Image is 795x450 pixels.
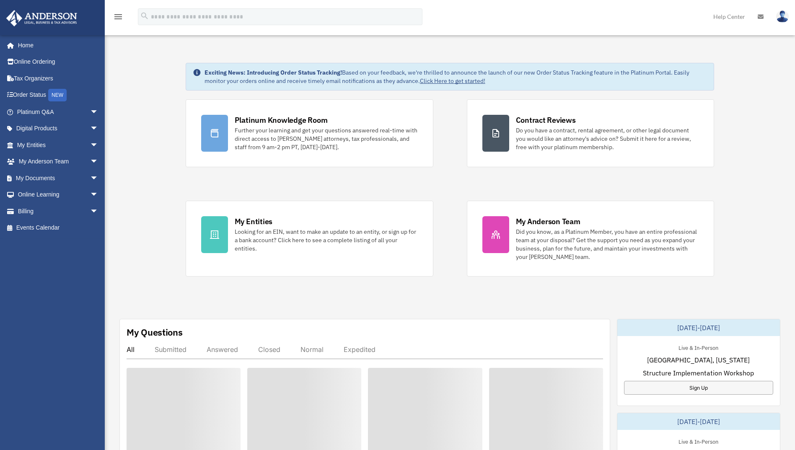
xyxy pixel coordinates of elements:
a: My Anderson Team Did you know, as a Platinum Member, you have an entire professional team at your... [467,201,715,277]
a: My Entitiesarrow_drop_down [6,137,111,153]
a: Online Learningarrow_drop_down [6,186,111,203]
strong: Exciting News: Introducing Order Status Tracking! [205,69,342,76]
div: [DATE]-[DATE] [617,413,780,430]
div: Live & In-Person [672,343,725,352]
div: Platinum Knowledge Room [235,115,328,125]
span: [GEOGRAPHIC_DATA], [US_STATE] [647,355,750,365]
span: arrow_drop_down [90,186,107,204]
span: arrow_drop_down [90,137,107,154]
span: arrow_drop_down [90,170,107,187]
a: Online Ordering [6,54,111,70]
a: Home [6,37,107,54]
div: Normal [300,345,324,354]
div: Did you know, as a Platinum Member, you have an entire professional team at your disposal? Get th... [516,228,699,261]
div: Based on your feedback, we're thrilled to announce the launch of our new Order Status Tracking fe... [205,68,707,85]
div: Live & In-Person [672,437,725,445]
div: NEW [48,89,67,101]
div: Contract Reviews [516,115,576,125]
div: Answered [207,345,238,354]
div: Closed [258,345,280,354]
a: Digital Productsarrow_drop_down [6,120,111,137]
span: arrow_drop_down [90,120,107,137]
img: Anderson Advisors Platinum Portal [4,10,80,26]
a: My Entities Looking for an EIN, want to make an update to an entity, or sign up for a bank accoun... [186,201,433,277]
a: menu [113,15,123,22]
a: Platinum Q&Aarrow_drop_down [6,103,111,120]
a: My Documentsarrow_drop_down [6,170,111,186]
a: Contract Reviews Do you have a contract, rental agreement, or other legal document you would like... [467,99,715,167]
div: Do you have a contract, rental agreement, or other legal document you would like an attorney's ad... [516,126,699,151]
a: Click Here to get started! [420,77,485,85]
i: menu [113,12,123,22]
a: Sign Up [624,381,773,395]
div: Looking for an EIN, want to make an update to an entity, or sign up for a bank account? Click her... [235,228,418,253]
a: Tax Organizers [6,70,111,87]
span: arrow_drop_down [90,153,107,171]
a: Events Calendar [6,220,111,236]
div: Submitted [155,345,186,354]
span: Structure Implementation Workshop [643,368,754,378]
div: Further your learning and get your questions answered real-time with direct access to [PERSON_NAM... [235,126,418,151]
a: My Anderson Teamarrow_drop_down [6,153,111,170]
div: My Anderson Team [516,216,580,227]
div: My Entities [235,216,272,227]
div: My Questions [127,326,183,339]
span: arrow_drop_down [90,103,107,121]
img: User Pic [776,10,789,23]
i: search [140,11,149,21]
div: All [127,345,135,354]
span: arrow_drop_down [90,203,107,220]
div: Expedited [344,345,375,354]
a: Order StatusNEW [6,87,111,104]
div: [DATE]-[DATE] [617,319,780,336]
a: Billingarrow_drop_down [6,203,111,220]
a: Platinum Knowledge Room Further your learning and get your questions answered real-time with dire... [186,99,433,167]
